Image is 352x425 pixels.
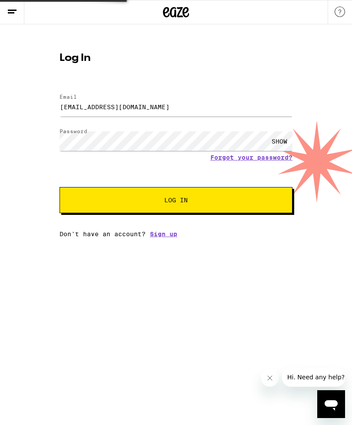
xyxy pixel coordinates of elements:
iframe: Close message [261,369,279,387]
iframe: Button to launch messaging window [317,390,345,418]
button: Log In [60,187,292,213]
a: Forgot your password? [210,154,292,161]
label: Email [60,94,77,100]
span: Log In [164,197,188,203]
div: SHOW [266,131,292,151]
label: Password [60,128,87,134]
div: Don't have an account? [60,231,292,238]
h1: Log In [60,53,292,64]
input: Email [60,97,292,117]
iframe: Message from company [282,368,345,387]
a: Sign up [150,231,177,238]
